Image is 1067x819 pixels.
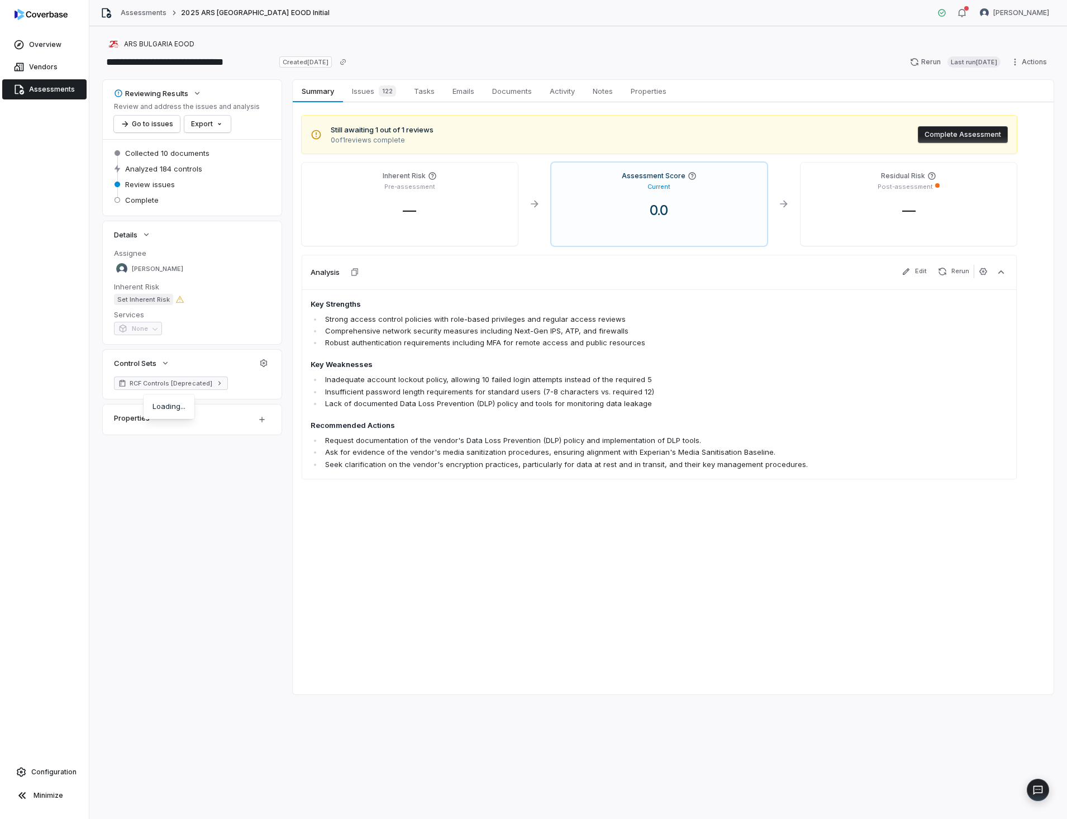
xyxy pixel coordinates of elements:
[311,299,868,310] h4: Key Strengths
[331,136,434,145] span: 0 of 1 reviews complete
[1007,54,1054,70] button: Actions
[588,84,617,98] span: Notes
[31,768,77,777] span: Configuration
[125,195,159,205] span: Complete
[114,248,270,258] dt: Assignee
[647,183,670,191] p: Current
[488,84,536,98] span: Documents
[933,265,974,278] button: Rerun
[311,267,340,277] h3: Analysis
[311,420,868,431] h4: Recommended Actions
[878,183,933,191] p: Post-assessment
[125,164,202,174] span: Analyzed 184 controls
[114,377,228,390] a: RCF Controls [Deprecated]
[622,172,685,180] h4: Assessment Score
[448,84,479,98] span: Emails
[394,202,425,218] span: —
[973,4,1056,21] button: Verity Billson avatar[PERSON_NAME]
[114,88,188,98] div: Reviewing Results
[311,359,868,370] h4: Key Weaknesses
[111,225,154,245] button: Details
[114,230,137,240] span: Details
[322,446,868,458] li: Ask for evidence of the vendor's media sanitization procedures, ensuring alignment with Experian'...
[947,56,1001,68] span: Last run [DATE]
[124,40,194,49] span: ARS BULGARIA EOOD
[903,54,1007,70] button: RerunLast run[DATE]
[322,374,868,385] li: Inadequate account lockout policy, allowing 10 failed login attempts instead of the required 5
[331,125,434,136] span: Still awaiting 1 out of 1 reviews
[184,116,231,132] button: Export
[29,85,75,94] span: Assessments
[114,116,180,132] button: Go to issues
[881,172,925,180] h4: Residual Risk
[322,337,868,349] li: Robust authentication requirements including MFA for remote access and public resources
[980,8,989,17] img: Verity Billson avatar
[114,309,270,320] dt: Services
[114,282,270,292] dt: Inherent Risk
[105,34,198,54] button: https://arsbulgaria.com/en/ARS BULGARIA EOOD
[116,263,127,274] img: Stewart Mair avatar
[993,8,1049,17] span: [PERSON_NAME]
[2,79,87,99] a: Assessments
[4,784,84,807] button: Minimize
[641,202,677,218] span: 0.0
[893,202,925,218] span: —
[384,183,435,191] p: Pre-assessment
[897,265,931,278] button: Edit
[125,148,209,158] span: Collected 10 documents
[114,294,173,305] span: Set Inherent Risk
[2,57,87,77] a: Vendors
[409,84,439,98] span: Tasks
[132,265,183,273] span: [PERSON_NAME]
[114,102,260,111] p: Review and address the issues and analysis
[383,172,426,180] h4: Inherent Risk
[2,35,87,55] a: Overview
[4,762,84,782] a: Configuration
[279,56,332,68] span: Created [DATE]
[347,83,401,99] span: Issues
[322,435,868,446] li: Request documentation of the vendor's Data Loss Prevention (DLP) policy and implementation of DLP...
[322,398,868,409] li: Lack of documented Data Loss Prevention (DLP) policy and tools for monitoring data leakage
[150,399,188,413] span: Loading...
[333,52,353,72] button: Copy link
[125,179,175,189] span: Review issues
[121,8,166,17] a: Assessments
[379,85,396,97] span: 122
[130,379,212,388] span: RCF Controls [Deprecated]
[322,459,868,470] li: Seek clarification on the vendor's encryption practices, particularly for data at rest and in tra...
[114,358,156,368] span: Control Sets
[29,40,61,49] span: Overview
[918,126,1008,143] button: Complete Assessment
[297,84,338,98] span: Summary
[626,84,671,98] span: Properties
[322,386,868,398] li: Insufficient password length requirements for standard users (7-8 characters vs. required 12)
[15,9,68,20] img: logo-D7KZi-bG.svg
[111,83,205,103] button: Reviewing Results
[111,353,173,373] button: Control Sets
[545,84,579,98] span: Activity
[29,63,58,72] span: Vendors
[34,791,63,800] span: Minimize
[322,313,868,325] li: Strong access control policies with role-based privileges and regular access reviews
[322,325,868,337] li: Comprehensive network security measures including Next-Gen IPS, ATP, and firewalls
[181,8,330,17] span: 2025 ARS [GEOGRAPHIC_DATA] EOOD Initial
